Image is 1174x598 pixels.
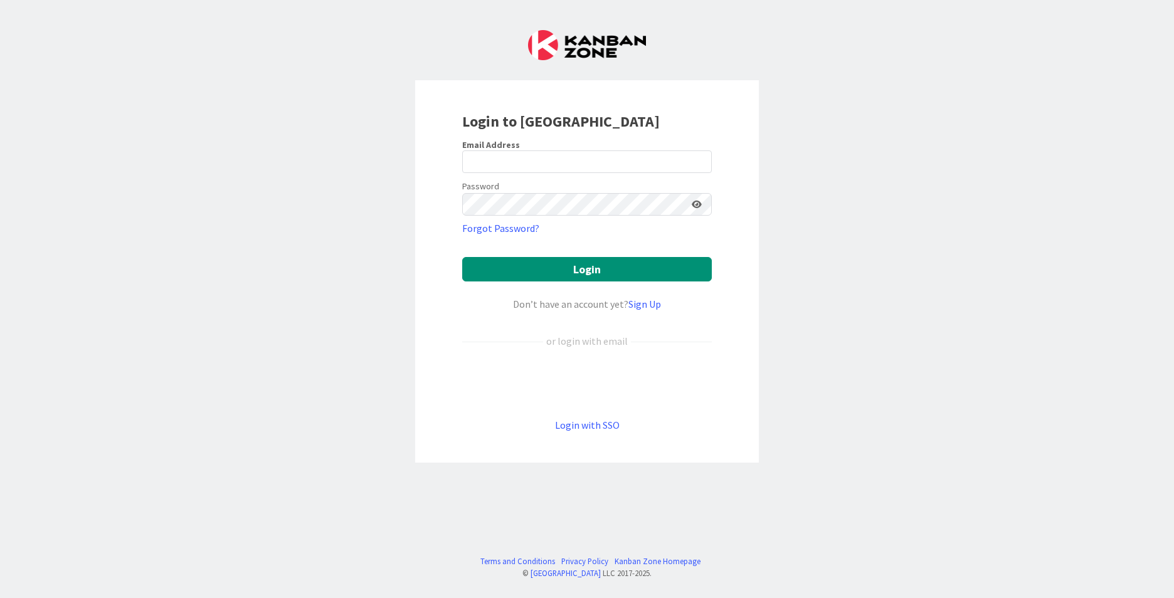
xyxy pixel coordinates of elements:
iframe: Sign in with Google Button [456,369,718,397]
a: Forgot Password? [462,221,539,236]
button: Login [462,257,712,281]
a: [GEOGRAPHIC_DATA] [531,568,601,578]
div: or login with email [543,333,631,349]
a: Login with SSO [555,419,620,431]
a: Kanban Zone Homepage [615,555,701,567]
label: Password [462,180,499,193]
div: Don’t have an account yet? [462,296,712,312]
img: Kanban Zone [528,30,646,60]
a: Terms and Conditions [480,555,555,567]
label: Email Address [462,139,520,150]
a: Sign Up [628,298,661,310]
a: Privacy Policy [561,555,608,567]
div: © LLC 2017- 2025 . [474,567,701,579]
b: Login to [GEOGRAPHIC_DATA] [462,112,660,131]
